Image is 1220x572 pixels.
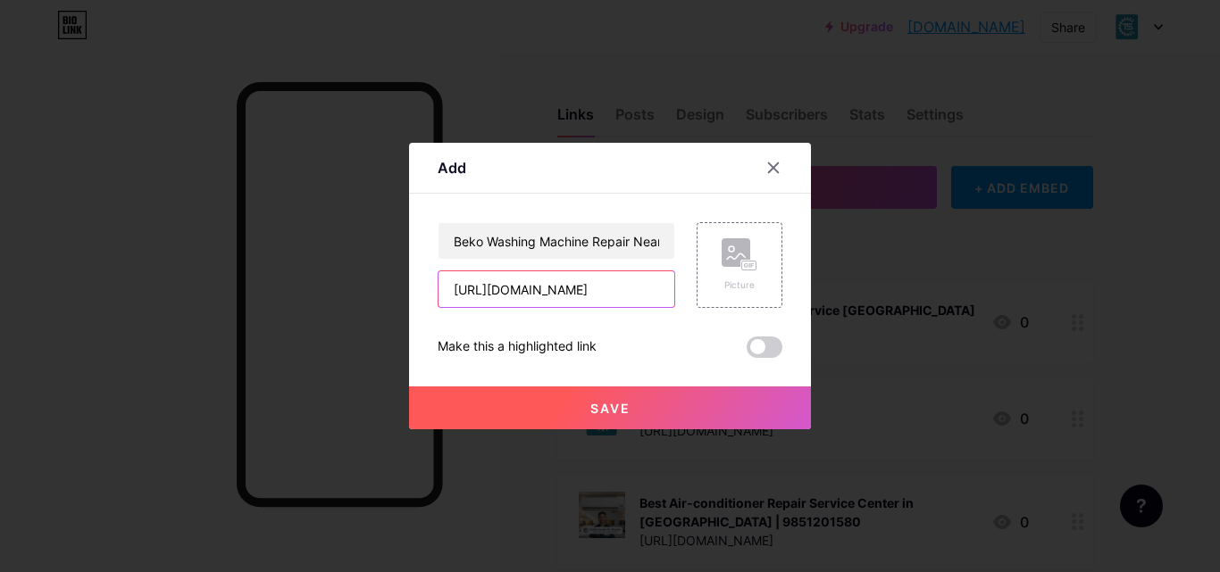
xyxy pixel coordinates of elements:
[722,278,757,292] div: Picture
[439,223,674,259] input: Title
[590,401,631,416] span: Save
[438,157,466,178] div: Add
[439,271,674,307] input: URL
[409,386,811,429] button: Save
[438,336,597,358] div: Make this a highlighted link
